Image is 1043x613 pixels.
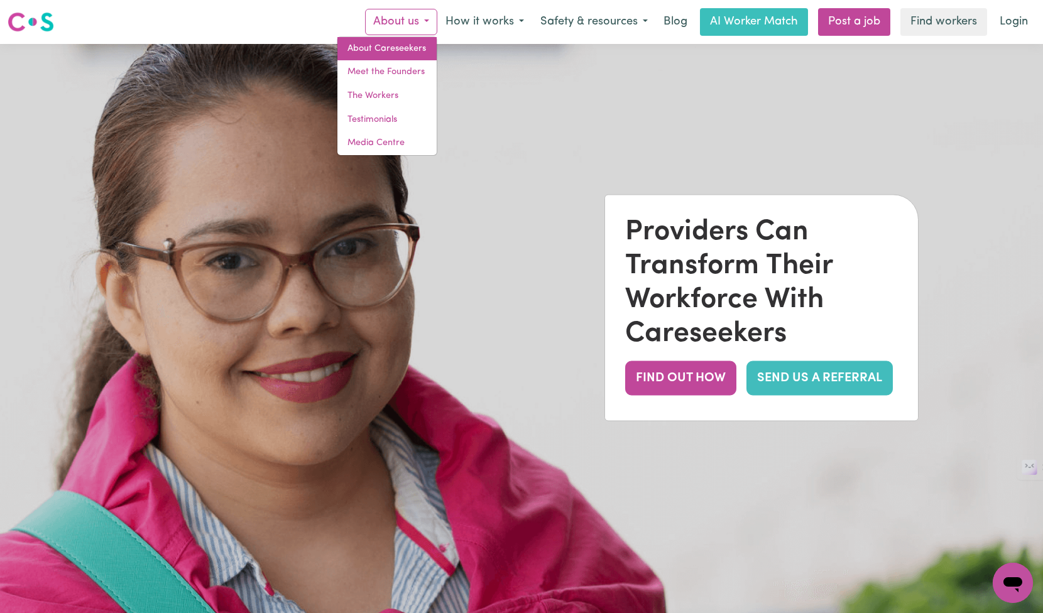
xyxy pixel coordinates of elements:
a: Post a job [818,8,890,36]
div: About us [337,36,437,156]
a: Find workers [900,8,987,36]
button: Safety & resources [532,9,656,35]
a: Testimonials [337,108,437,132]
a: Careseekers logo [8,8,54,36]
a: About Careseekers [337,37,437,61]
a: Meet the Founders [337,60,437,84]
a: Login [992,8,1035,36]
a: Media Centre [337,131,437,155]
a: Blog [656,8,695,36]
a: The Workers [337,84,437,108]
iframe: Button to launch messaging window, conversation in progress [993,563,1033,603]
a: SEND US A REFERRAL [746,361,893,395]
button: How it works [437,9,532,35]
div: Providers Can Transform Their Workforce With Careseekers [625,215,898,350]
button: About us [365,9,437,35]
img: Careseekers logo [8,11,54,33]
a: AI Worker Match [700,8,808,36]
button: FIND OUT HOW [625,361,736,395]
